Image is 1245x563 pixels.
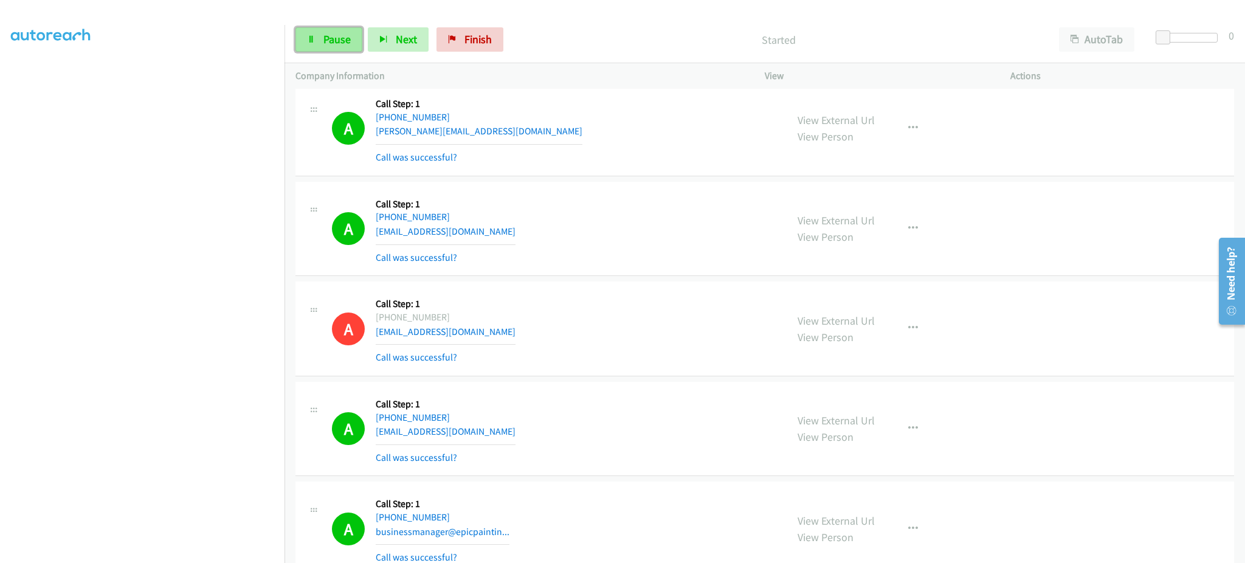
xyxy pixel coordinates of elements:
[376,98,582,110] h5: Call Step: 1
[798,314,875,328] a: View External Url
[798,230,854,244] a: View Person
[376,211,450,223] a: [PHONE_NUMBER]
[798,430,854,444] a: View Person
[368,27,429,52] button: Next
[323,32,351,46] span: Pause
[798,530,854,544] a: View Person
[1162,33,1218,43] div: Delay between calls (in seconds)
[376,310,516,325] div: [PHONE_NUMBER]
[295,69,743,83] p: Company Information
[1229,27,1234,44] div: 0
[376,198,516,210] h5: Call Step: 1
[295,27,362,52] a: Pause
[798,330,854,344] a: View Person
[376,511,450,523] a: [PHONE_NUMBER]
[798,130,854,143] a: View Person
[1010,69,1234,83] p: Actions
[332,313,365,345] h1: A
[376,151,457,163] a: Call was successful?
[798,413,875,427] a: View External Url
[332,112,365,145] h1: A
[376,551,457,563] a: Call was successful?
[436,27,503,52] a: Finish
[376,452,457,463] a: Call was successful?
[376,498,509,510] h5: Call Step: 1
[376,252,457,263] a: Call was successful?
[376,111,450,123] a: [PHONE_NUMBER]
[376,226,516,237] a: [EMAIL_ADDRESS][DOMAIN_NAME]
[376,326,516,337] a: [EMAIL_ADDRESS][DOMAIN_NAME]
[332,513,365,545] h1: A
[798,113,875,127] a: View External Url
[464,32,492,46] span: Finish
[520,32,1037,48] p: Started
[376,351,457,363] a: Call was successful?
[376,398,516,410] h5: Call Step: 1
[376,412,450,423] a: [PHONE_NUMBER]
[1210,233,1245,330] iframe: Resource Center
[376,426,516,437] a: [EMAIL_ADDRESS][DOMAIN_NAME]
[376,526,509,537] a: businessmanager@epicpaintin...
[376,125,582,137] a: [PERSON_NAME][EMAIL_ADDRESS][DOMAIN_NAME]
[1059,27,1134,52] button: AutoTab
[332,212,365,245] h1: A
[332,412,365,445] h1: A
[765,69,988,83] p: View
[798,213,875,227] a: View External Url
[798,514,875,528] a: View External Url
[396,32,417,46] span: Next
[376,298,516,310] h5: Call Step: 1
